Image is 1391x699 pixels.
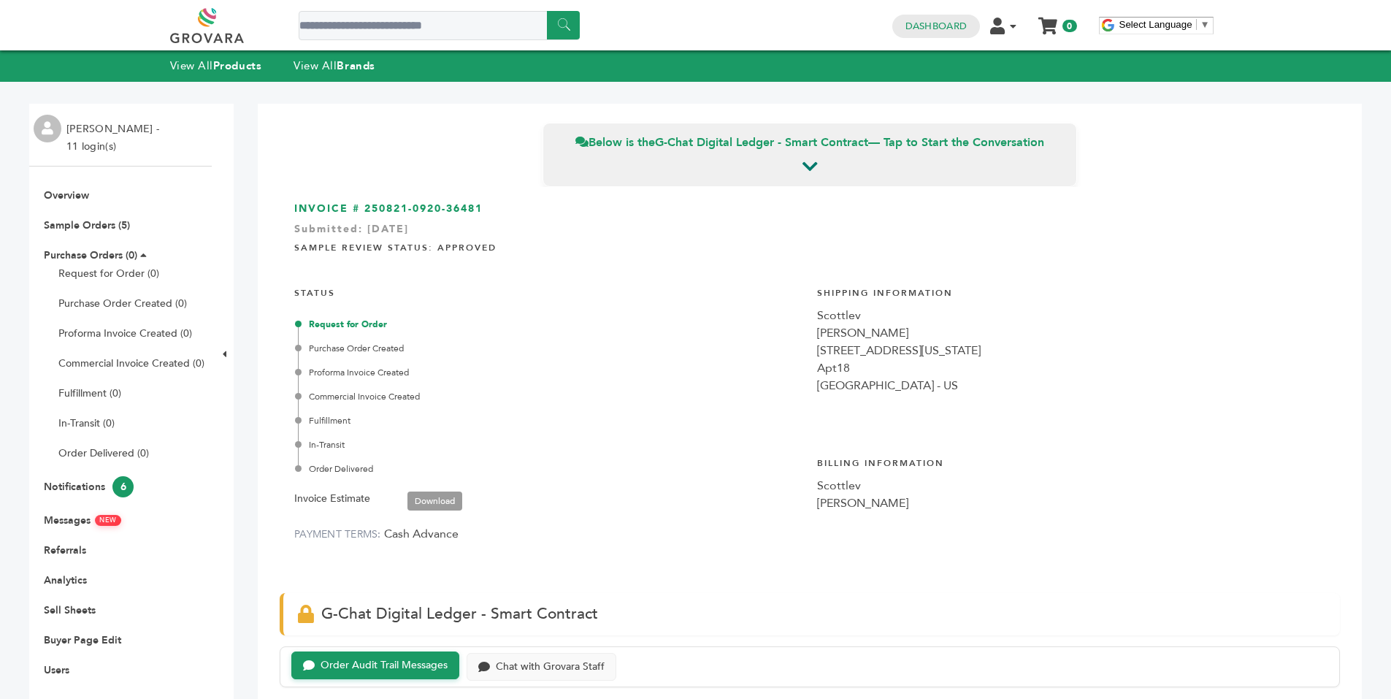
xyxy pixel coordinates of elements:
a: Order Delivered (0) [58,446,149,460]
div: [GEOGRAPHIC_DATA] - US [817,377,1325,394]
div: Proforma Invoice Created [298,366,802,379]
span: G-Chat Digital Ledger - Smart Contract [321,603,598,624]
a: Purchase Orders (0) [44,248,137,262]
input: Search a product or brand... [299,11,580,40]
div: Scottlev [817,307,1325,324]
a: Sample Orders (5) [44,218,130,232]
a: Fulfillment (0) [58,386,121,400]
span: Select Language [1119,19,1192,30]
li: [PERSON_NAME] - 11 login(s) [66,121,163,156]
label: PAYMENT TERMS: [294,527,381,541]
div: Fulfillment [298,414,802,427]
div: Apt18 [817,359,1325,377]
span: 6 [112,476,134,497]
strong: Brands [337,58,375,73]
a: Download [407,492,462,511]
span: ▼ [1200,19,1210,30]
a: Sell Sheets [44,603,96,617]
div: In-Transit [298,438,802,451]
span: NEW [94,514,121,526]
a: Notifications6 [44,480,134,494]
strong: Products [213,58,261,73]
a: Request for Order (0) [58,267,159,280]
a: Analytics [44,573,87,587]
a: Purchase Order Created (0) [58,297,187,310]
a: Proforma Invoice Created (0) [58,326,192,340]
div: Order Audit Trail Messages [321,660,448,672]
span: Cash Advance [384,526,459,542]
a: Dashboard [905,20,967,33]
div: Submitted: [DATE] [294,222,1325,244]
div: Order Delivered [298,462,802,475]
a: View AllBrands [294,58,375,73]
div: Request for Order [298,318,802,331]
a: View AllProducts [170,58,262,73]
div: [PERSON_NAME] [817,324,1325,342]
span: 0 [1062,20,1076,32]
div: Scottlev [817,477,1325,494]
img: profile.png [34,115,61,142]
div: Commercial Invoice Created [298,390,802,403]
h4: Sample Review Status: Approved [294,231,1325,261]
span: Below is the — Tap to Start the Conversation [575,134,1044,150]
a: Users [44,663,69,677]
a: MessagesNEW [44,513,121,527]
span: ​ [1196,19,1197,30]
div: [STREET_ADDRESS][US_STATE] [817,342,1325,359]
strong: G-Chat Digital Ledger - Smart Contract [655,134,868,150]
a: My Cart [1039,13,1056,28]
a: Select Language​ [1119,19,1210,30]
h4: Billing Information [817,446,1325,477]
div: Chat with Grovara Staff [496,661,605,673]
h4: Shipping Information [817,276,1325,307]
div: Purchase Order Created [298,342,802,355]
a: Referrals [44,543,86,557]
a: In-Transit (0) [58,416,115,430]
a: Buyer Page Edit [44,633,121,647]
a: Overview [44,188,89,202]
h3: INVOICE # 250821-0920-36481 [294,202,1325,216]
a: Commercial Invoice Created (0) [58,356,204,370]
div: [PERSON_NAME] [817,494,1325,512]
label: Invoice Estimate [294,490,370,508]
h4: STATUS [294,276,802,307]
